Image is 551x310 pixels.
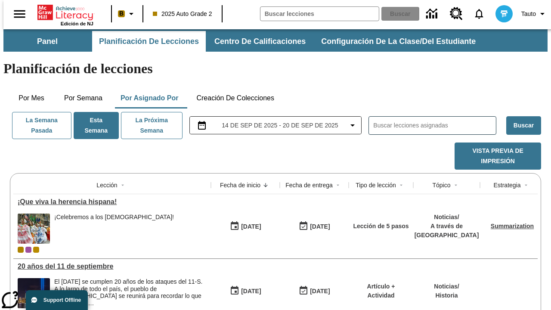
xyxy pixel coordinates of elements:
[220,181,260,189] div: Fecha de inicio
[37,3,93,26] div: Portada
[54,214,174,244] div: ¡Celebremos a los hispanoamericanos!
[54,278,207,307] div: El [DATE] se cumplen 20 años de los ataques del 11-S. A lo largo de todo el país, el pueblo de [G...
[10,88,53,108] button: Por mes
[434,282,459,291] p: Noticias /
[54,278,207,308] div: El 11 de septiembre de 2021 se cumplen 20 años de los ataques del 11-S. A lo largo de todo el paí...
[260,180,271,190] button: Sort
[92,31,206,52] button: Planificación de lecciones
[193,120,358,130] button: Seleccione el intervalo de fechas opción del menú
[18,263,207,270] div: 20 años del 11 de septiembre
[12,112,71,139] button: La semana pasada
[241,286,261,297] div: [DATE]
[214,37,306,46] span: Centro de calificaciones
[260,7,379,21] input: Buscar campo
[3,31,483,52] div: Subbarra de navegación
[445,2,468,25] a: Centro de recursos, Se abrirá en una pestaña nueva.
[421,2,445,26] a: Centro de información
[115,6,140,22] button: Boost El color de la clase es anaranjado claro. Cambiar el color de la clase.
[18,198,207,206] a: ¡Que viva la herencia hispana!, Lecciones
[321,37,476,46] span: Configuración de la clase/del estudiante
[189,88,281,108] button: Creación de colecciones
[119,8,124,19] span: B
[74,112,119,139] button: Esta semana
[37,4,93,21] a: Portada
[3,61,548,77] h1: Planificación de lecciones
[491,223,534,229] a: Summarization
[396,180,406,190] button: Sort
[153,9,212,19] span: 2025 Auto Grade 2
[353,222,409,231] p: Lección de 5 pasos
[88,300,94,307] span: …
[121,112,183,139] button: La próxima semana
[495,5,513,22] img: avatar image
[54,214,174,221] div: ¡Celebremos a los [DEMOGRAPHIC_DATA]!
[353,282,409,300] p: Artículo + Actividad
[455,143,541,170] button: Vista previa de impresión
[415,222,479,240] p: A través de [GEOGRAPHIC_DATA]
[3,29,548,52] div: Subbarra de navegación
[33,247,39,253] div: New 2025 class
[285,181,333,189] div: Fecha de entrega
[7,1,32,27] button: Abrir el menú lateral
[227,218,264,235] button: 09/15/25: Primer día en que estuvo disponible la lección
[347,120,358,130] svg: Collapse Date Range Filter
[96,181,117,189] div: Lección
[61,21,93,26] span: Edición de NJ
[506,116,541,135] button: Buscar
[296,218,333,235] button: 09/21/25: Último día en que podrá accederse la lección
[432,181,450,189] div: Tópico
[25,247,31,253] div: OL 2025 Auto Grade 3
[43,297,81,303] span: Support Offline
[310,221,330,232] div: [DATE]
[118,180,128,190] button: Sort
[18,198,207,206] div: ¡Que viva la herencia hispana!
[57,88,109,108] button: Por semana
[18,214,50,244] img: dos filas de mujeres hispanas en un desfile que celebra la cultura hispana. Las mujeres lucen col...
[521,180,531,190] button: Sort
[314,31,483,52] button: Configuración de la clase/del estudiante
[114,88,186,108] button: Por asignado por
[18,278,50,308] img: Tributo con luces en la ciudad de Nueva York desde el Parque Estatal Liberty (Nueva Jersey)
[493,181,520,189] div: Estrategia
[356,181,396,189] div: Tipo de lección
[4,31,90,52] button: Panel
[451,180,461,190] button: Sort
[99,37,199,46] span: Planificación de lecciones
[490,3,518,25] button: Escoja un nuevo avatar
[310,286,330,297] div: [DATE]
[518,6,551,22] button: Perfil/Configuración
[521,9,536,19] span: Tauto
[296,283,333,299] button: 09/14/25: Último día en que podrá accederse la lección
[18,247,24,253] div: Clase actual
[227,283,264,299] button: 09/14/25: Primer día en que estuvo disponible la lección
[468,3,490,25] a: Notificaciones
[18,263,207,270] a: 20 años del 11 de septiembre, Lecciones
[333,180,343,190] button: Sort
[241,221,261,232] div: [DATE]
[207,31,313,52] button: Centro de calificaciones
[415,213,479,222] p: Noticias /
[222,121,338,130] span: 14 de sep de 2025 - 20 de sep de 2025
[26,290,88,310] button: Support Offline
[37,37,58,46] span: Panel
[373,119,496,132] input: Buscar lecciones asignadas
[434,291,459,300] p: Historia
